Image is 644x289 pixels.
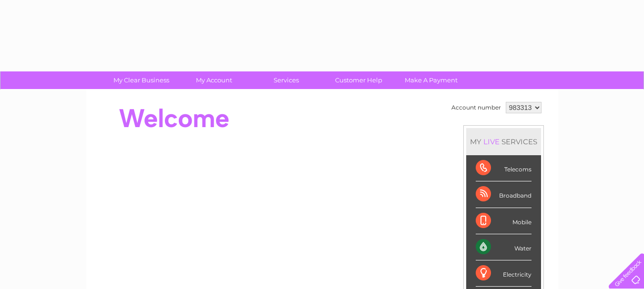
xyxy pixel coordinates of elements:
div: Water [476,234,532,260]
div: MY SERVICES [466,128,541,155]
a: Make A Payment [392,71,470,89]
div: LIVE [481,137,501,146]
a: My Clear Business [102,71,181,89]
a: Services [247,71,326,89]
td: Account number [449,100,503,116]
div: Broadband [476,181,532,208]
div: Mobile [476,208,532,234]
div: Electricity [476,260,532,287]
a: My Account [174,71,253,89]
a: Customer Help [319,71,398,89]
div: Telecoms [476,155,532,181]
